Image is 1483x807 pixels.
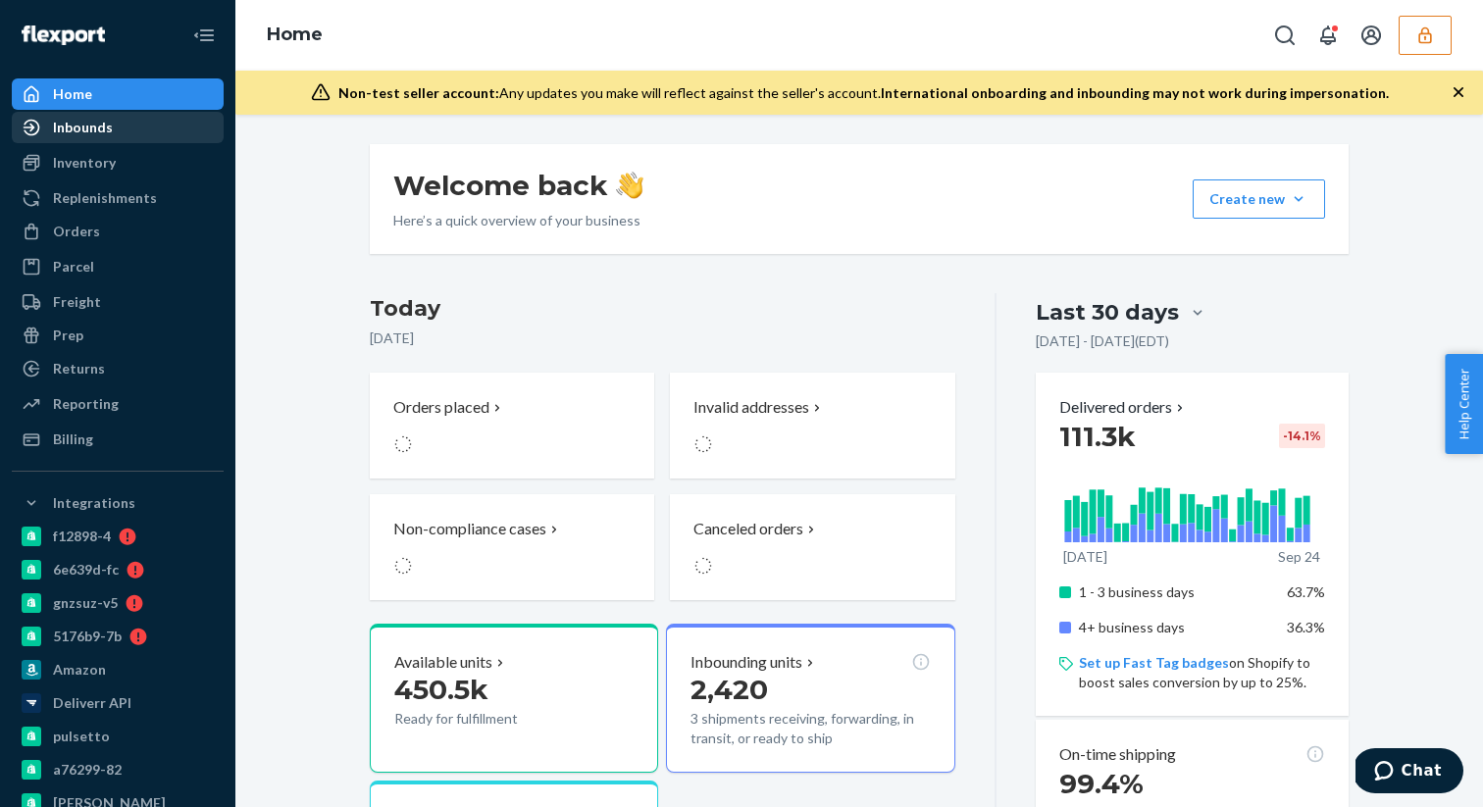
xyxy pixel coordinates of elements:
img: Flexport logo [22,25,105,45]
a: Reporting [12,388,224,420]
a: Freight [12,286,224,318]
button: Create new [1193,179,1325,219]
button: Canceled orders [670,494,954,600]
p: Orders placed [393,396,489,419]
div: a76299-82 [53,760,122,780]
a: Deliverr API [12,687,224,719]
button: Help Center [1445,354,1483,454]
a: 5176b9-7b [12,621,224,652]
span: 63.7% [1287,583,1325,600]
div: Home [53,84,92,104]
a: gnzsuz-v5 [12,587,224,619]
a: Returns [12,353,224,384]
span: 111.3k [1059,420,1136,453]
p: 3 shipments receiving, forwarding, in transit, or ready to ship [690,709,930,748]
a: Prep [12,320,224,351]
div: Parcel [53,257,94,277]
div: Billing [53,429,93,449]
a: Home [12,78,224,110]
div: Prep [53,326,83,345]
p: On-time shipping [1059,743,1176,766]
div: 6e639d-fc [53,560,119,580]
p: 4+ business days [1079,618,1272,637]
p: Available units [394,651,492,674]
span: Non-test seller account: [338,84,499,101]
div: Last 30 days [1036,297,1179,328]
button: Invalid addresses [670,373,954,479]
img: hand-wave emoji [616,172,643,199]
button: Delivered orders [1059,396,1188,419]
p: Invalid addresses [693,396,809,419]
div: Inbounds [53,118,113,137]
a: Parcel [12,251,224,282]
div: gnzsuz-v5 [53,593,118,613]
div: pulsetto [53,727,110,746]
span: International onboarding and inbounding may not work during impersonation. [881,84,1389,101]
a: Billing [12,424,224,455]
button: Available units450.5kReady for fulfillment [370,624,658,773]
p: [DATE] - [DATE] ( EDT ) [1036,331,1169,351]
h3: Today [370,293,955,325]
span: 450.5k [394,673,488,706]
p: on Shopify to boost sales conversion by up to 25%. [1079,653,1325,692]
ol: breadcrumbs [251,7,338,64]
button: Open account menu [1352,16,1391,55]
button: Non-compliance cases [370,494,654,600]
a: Inbounds [12,112,224,143]
span: 2,420 [690,673,768,706]
button: Integrations [12,487,224,519]
span: 36.3% [1287,619,1325,635]
h1: Welcome back [393,168,643,203]
p: Inbounding units [690,651,802,674]
div: Reporting [53,394,119,414]
a: a76299-82 [12,754,224,785]
div: Integrations [53,493,135,513]
a: Home [267,24,323,45]
a: Inventory [12,147,224,178]
div: Any updates you make will reflect against the seller's account. [338,83,1389,103]
span: 99.4% [1059,767,1144,800]
a: pulsetto [12,721,224,752]
div: Returns [53,359,105,378]
div: Orders [53,222,100,241]
a: Amazon [12,654,224,685]
a: Replenishments [12,182,224,214]
div: Amazon [53,660,106,680]
button: Orders placed [370,373,654,479]
button: Inbounding units2,4203 shipments receiving, forwarding, in transit, or ready to ship [666,624,954,773]
div: Deliverr API [53,693,131,713]
p: Non-compliance cases [393,518,546,540]
iframe: Opens a widget where you can chat to one of our agents [1355,748,1463,797]
div: Inventory [53,153,116,173]
div: Replenishments [53,188,157,208]
p: [DATE] [370,328,955,348]
a: Set up Fast Tag badges [1079,654,1229,671]
button: Close Navigation [184,16,224,55]
p: 1 - 3 business days [1079,582,1272,602]
a: f12898-4 [12,521,224,552]
div: Freight [53,292,101,312]
p: Ready for fulfillment [394,709,576,729]
a: 6e639d-fc [12,554,224,585]
div: -14.1 % [1279,424,1325,448]
p: [DATE] [1063,547,1107,567]
button: Open notifications [1308,16,1348,55]
p: Sep 24 [1278,547,1320,567]
button: Open Search Box [1265,16,1304,55]
p: Canceled orders [693,518,803,540]
div: f12898-4 [53,527,111,546]
div: 5176b9-7b [53,627,122,646]
a: Orders [12,216,224,247]
p: Here’s a quick overview of your business [393,211,643,230]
